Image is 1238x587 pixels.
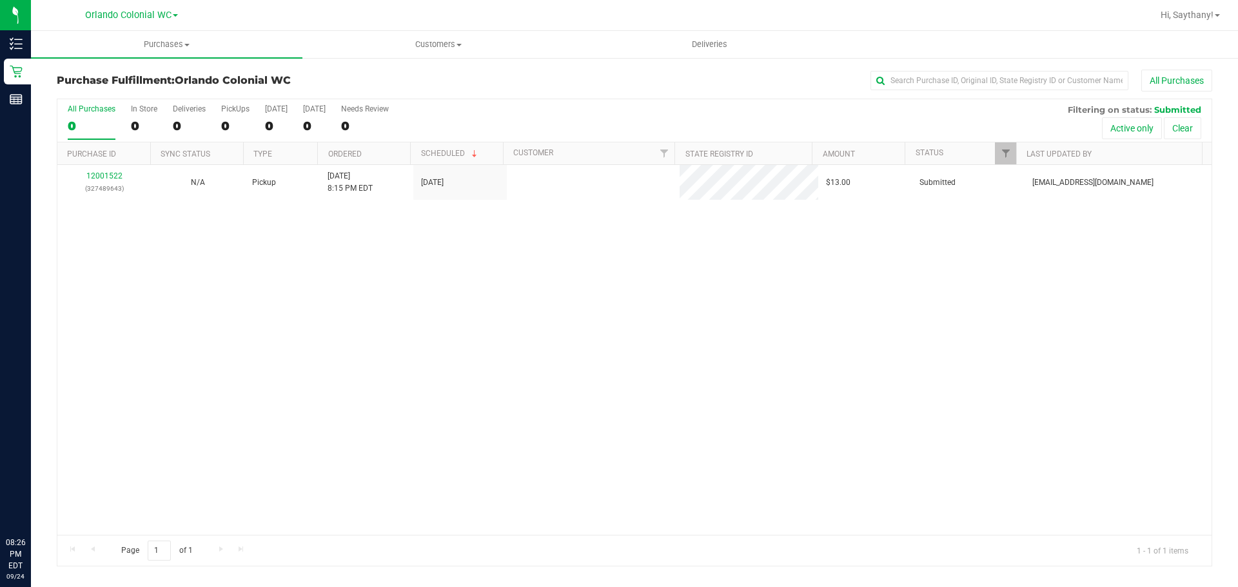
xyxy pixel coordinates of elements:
[302,31,574,58] a: Customers
[653,142,674,164] a: Filter
[110,541,203,561] span: Page of 1
[826,177,850,189] span: $13.00
[10,65,23,78] inline-svg: Retail
[870,71,1128,90] input: Search Purchase ID, Original ID, State Registry ID or Customer Name...
[1032,177,1154,189] span: [EMAIL_ADDRESS][DOMAIN_NAME]
[265,104,288,113] div: [DATE]
[265,119,288,133] div: 0
[38,482,54,497] iframe: Resource center unread badge
[148,541,171,561] input: 1
[175,74,291,86] span: Orlando Colonial WC
[6,572,25,581] p: 09/24
[68,119,115,133] div: 0
[191,177,205,189] button: N/A
[173,119,206,133] div: 0
[303,119,326,133] div: 0
[1164,117,1201,139] button: Clear
[10,37,23,50] inline-svg: Inventory
[252,177,276,189] span: Pickup
[57,75,442,86] h3: Purchase Fulfillment:
[1027,149,1092,159] a: Last Updated By
[303,39,573,50] span: Customers
[341,119,389,133] div: 0
[221,104,250,113] div: PickUps
[131,119,157,133] div: 0
[1161,10,1213,20] span: Hi, Saythany!
[328,149,362,159] a: Ordered
[191,178,205,187] span: Not Applicable
[574,31,845,58] a: Deliveries
[328,170,373,195] span: [DATE] 8:15 PM EDT
[65,182,143,195] p: (327489643)
[6,537,25,572] p: 08:26 PM EDT
[86,171,123,180] a: 12001522
[303,104,326,113] div: [DATE]
[1102,117,1162,139] button: Active only
[1126,541,1199,560] span: 1 - 1 of 1 items
[1068,104,1152,115] span: Filtering on status:
[85,10,172,21] span: Orlando Colonial WC
[131,104,157,113] div: In Store
[674,39,745,50] span: Deliveries
[10,93,23,106] inline-svg: Reports
[916,148,943,157] a: Status
[995,142,1016,164] a: Filter
[823,149,855,159] a: Amount
[221,119,250,133] div: 0
[1154,104,1201,115] span: Submitted
[68,104,115,113] div: All Purchases
[421,177,444,189] span: [DATE]
[67,149,116,159] a: Purchase ID
[13,484,52,523] iframe: Resource center
[685,149,753,159] a: State Registry ID
[161,149,210,159] a: Sync Status
[253,149,272,159] a: Type
[421,149,480,158] a: Scheduled
[341,104,389,113] div: Needs Review
[919,177,956,189] span: Submitted
[513,148,553,157] a: Customer
[31,31,302,58] a: Purchases
[31,39,302,50] span: Purchases
[1141,70,1212,91] button: All Purchases
[173,104,206,113] div: Deliveries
